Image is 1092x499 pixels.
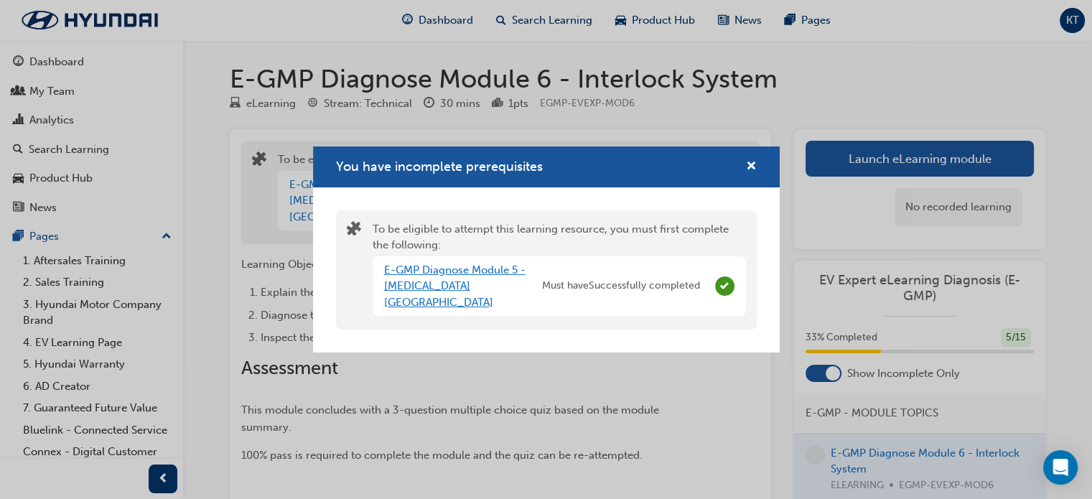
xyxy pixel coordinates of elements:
div: Open Intercom Messenger [1043,450,1078,485]
div: You have incomplete prerequisites [313,146,780,353]
button: cross-icon [746,158,757,176]
a: E-GMP Diagnose Module 5 - [MEDICAL_DATA][GEOGRAPHIC_DATA] [384,264,526,309]
span: cross-icon [746,161,757,174]
span: puzzle-icon [347,223,361,239]
span: Must have Successfully completed [542,278,700,294]
span: You have incomplete prerequisites [336,159,543,174]
div: To be eligible to attempt this learning resource, you must first complete the following: [373,221,746,320]
span: Complete [715,276,734,296]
